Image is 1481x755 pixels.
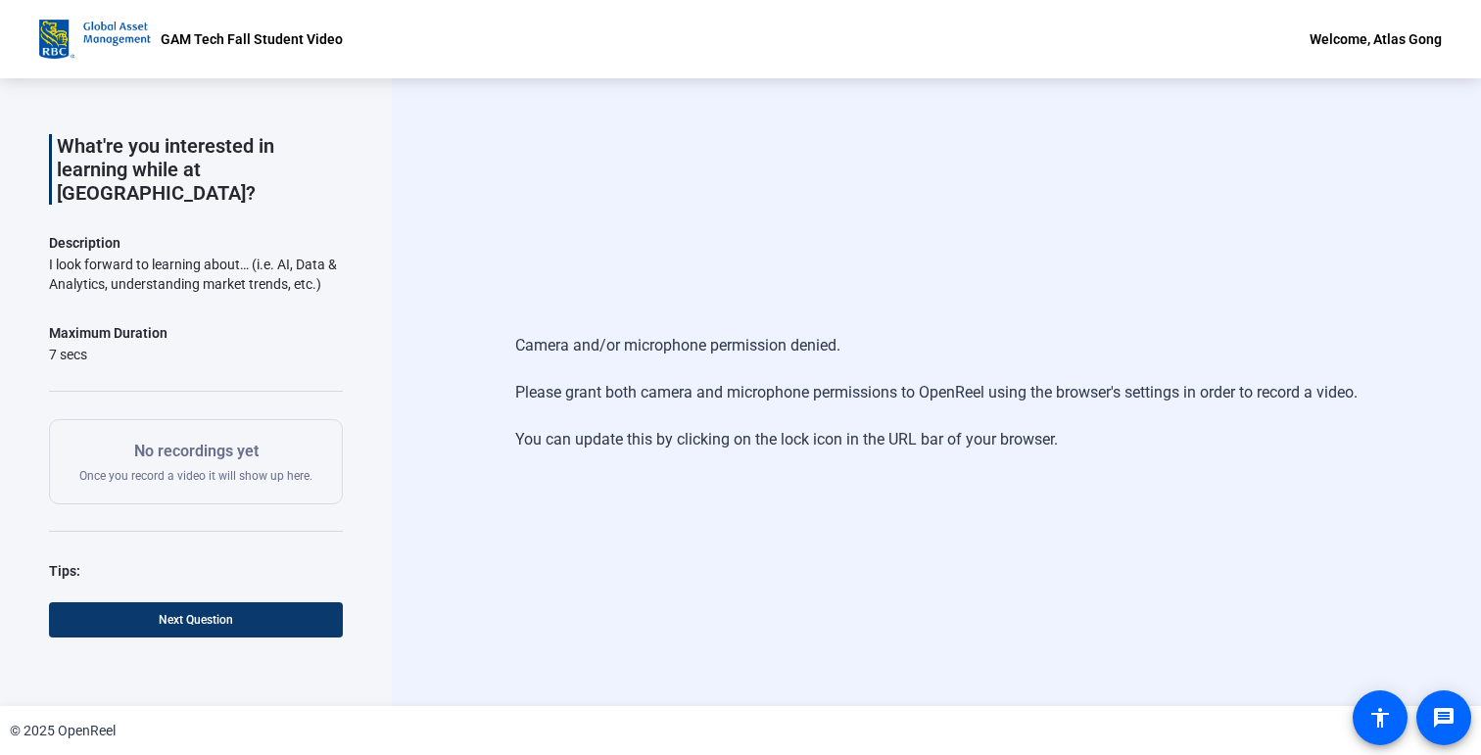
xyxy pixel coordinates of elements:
[159,613,233,627] span: Next Question
[1310,27,1442,51] div: Welcome, Atlas Gong
[49,231,343,255] p: Description
[1432,706,1456,730] mat-icon: message
[57,134,343,205] p: What're you interested in learning while at [GEOGRAPHIC_DATA]?
[161,27,343,51] p: GAM Tech Fall Student Video
[79,440,312,463] p: No recordings yet
[49,345,167,364] div: 7 secs
[39,20,151,59] img: OpenReel logo
[49,255,343,294] div: I look forward to learning about… (i.e. AI, Data & Analytics, understanding market trends, etc.)
[49,559,343,583] div: Tips:
[515,314,1358,471] div: Camera and/or microphone permission denied. Please grant both camera and microphone permissions t...
[49,321,167,345] div: Maximum Duration
[10,721,116,741] div: © 2025 OpenReel
[1368,706,1392,730] mat-icon: accessibility
[49,602,343,637] button: Next Question
[79,440,312,484] div: Once you record a video it will show up here.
